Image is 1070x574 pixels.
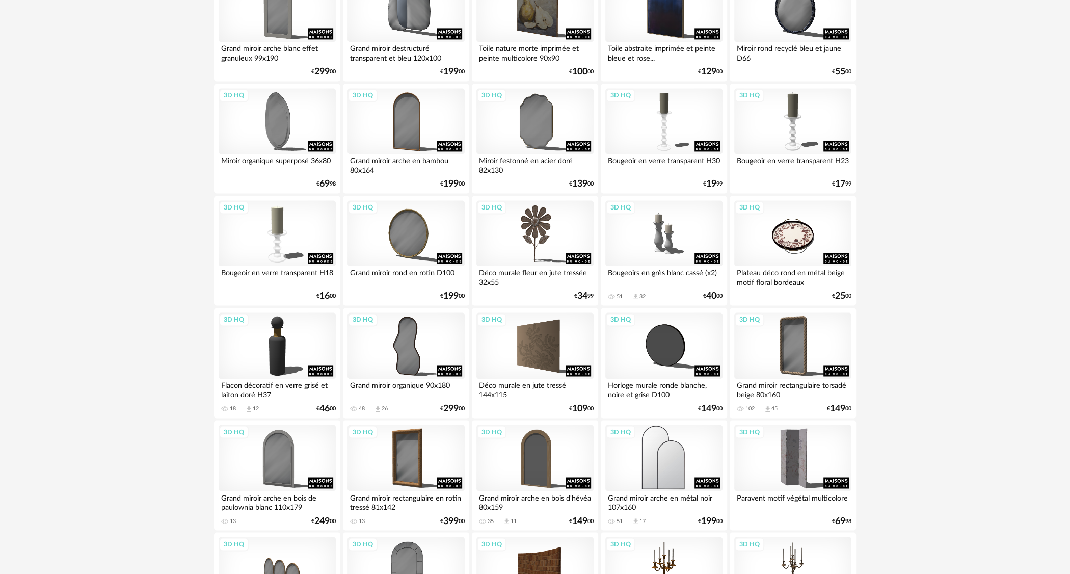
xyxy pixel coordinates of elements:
[316,180,336,188] div: € 98
[632,517,639,525] span: Download icon
[245,405,253,413] span: Download icon
[319,405,330,412] span: 46
[476,491,594,511] div: Grand miroir arche en bois d'hévéa 80x159
[835,293,845,300] span: 25
[605,266,723,286] div: Bougeoirs en grès blanc cassé (x2)
[443,68,459,75] span: 199
[735,201,764,214] div: 3D HQ
[316,293,336,300] div: € 00
[617,517,623,525] div: 51
[440,68,465,75] div: € 00
[601,84,727,194] a: 3D HQ Bougeoir en verre transparent H30 €1999
[605,491,723,511] div: Grand miroir arche en métal noir 107x160
[503,517,511,525] span: Download icon
[472,84,598,194] a: 3D HQ Miroir festonné en acier doré 82x130 €13900
[701,405,716,412] span: 149
[440,517,465,525] div: € 00
[632,293,639,300] span: Download icon
[319,180,330,188] span: 69
[771,405,778,412] div: 45
[219,266,336,286] div: Bougeoir en verre transparent H18
[214,308,340,418] a: 3D HQ Flacon décoratif en verre grisé et laiton doré H37 18 Download icon 12 €4600
[311,517,336,525] div: € 00
[347,379,465,399] div: Grand miroir organique 90x180
[219,89,249,102] div: 3D HQ
[347,266,465,286] div: Grand miroir rond en rotin D100
[443,405,459,412] span: 299
[348,313,378,326] div: 3D HQ
[472,196,598,306] a: 3D HQ Déco murale fleur en jute tressée 32x55 €3499
[219,379,336,399] div: Flacon décoratif en verre grisé et laiton doré H37
[343,196,469,306] a: 3D HQ Grand miroir rond en rotin D100 €19900
[830,405,845,412] span: 149
[735,425,764,438] div: 3D HQ
[214,84,340,194] a: 3D HQ Miroir organique superposé 36x80 €6998
[343,420,469,530] a: 3D HQ Grand miroir rectangulaire en rotin tressé 81x142 13 €39900
[827,405,851,412] div: € 00
[477,425,506,438] div: 3D HQ
[606,89,635,102] div: 3D HQ
[219,313,249,326] div: 3D HQ
[572,517,587,525] span: 149
[606,313,635,326] div: 3D HQ
[443,517,459,525] span: 399
[316,405,336,412] div: € 00
[730,308,856,418] a: 3D HQ Grand miroir rectangulaire torsadé beige 80x160 102 Download icon 45 €14900
[735,89,764,102] div: 3D HQ
[476,266,594,286] div: Déco murale fleur en jute tressée 32x55
[835,68,845,75] span: 55
[734,154,851,174] div: Bougeoir en verre transparent H23
[347,491,465,511] div: Grand miroir rectangulaire en rotin tressé 81x142
[832,293,851,300] div: € 00
[476,154,594,174] div: Miroir festonné en acier doré 82x130
[348,201,378,214] div: 3D HQ
[347,42,465,62] div: Grand miroir destructuré transparent et bleu 120x100
[605,42,723,62] div: Toile abstraite imprimée et peinte bleue et rose...
[219,154,336,174] div: Miroir organique superposé 36x80
[706,293,716,300] span: 40
[574,293,594,300] div: € 99
[374,405,382,413] span: Download icon
[348,89,378,102] div: 3D HQ
[764,405,771,413] span: Download icon
[511,517,517,525] div: 11
[314,517,330,525] span: 249
[569,517,594,525] div: € 00
[230,405,236,412] div: 18
[735,537,764,551] div: 3D HQ
[601,308,727,418] a: 3D HQ Horloge murale ronde blanche, noire et grise D100 €14900
[343,84,469,194] a: 3D HQ Grand miroir arche en bambou 80x164 €19900
[734,266,851,286] div: Plateau déco rond en métal beige motif floral bordeaux
[835,180,845,188] span: 17
[577,293,587,300] span: 34
[569,180,594,188] div: € 00
[477,201,506,214] div: 3D HQ
[347,154,465,174] div: Grand miroir arche en bambou 80x164
[319,293,330,300] span: 16
[735,313,764,326] div: 3D HQ
[706,180,716,188] span: 19
[698,517,723,525] div: € 00
[348,425,378,438] div: 3D HQ
[219,537,249,551] div: 3D HQ
[311,68,336,75] div: € 00
[745,405,755,412] div: 102
[832,180,851,188] div: € 99
[440,293,465,300] div: € 00
[730,196,856,306] a: 3D HQ Plateau déco rond en métal beige motif floral bordeaux €2500
[835,517,845,525] span: 69
[639,517,646,525] div: 17
[476,379,594,399] div: Déco murale en jute tressé 144x115
[230,517,236,525] div: 13
[440,405,465,412] div: € 00
[572,405,587,412] span: 109
[382,405,388,412] div: 26
[569,68,594,75] div: € 00
[698,68,723,75] div: € 00
[488,517,494,525] div: 35
[639,293,646,300] div: 32
[703,180,723,188] div: € 99
[730,420,856,530] a: 3D HQ Paravent motif végétal multicolore €6998
[605,379,723,399] div: Horloge murale ronde blanche, noire et grise D100
[606,425,635,438] div: 3D HQ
